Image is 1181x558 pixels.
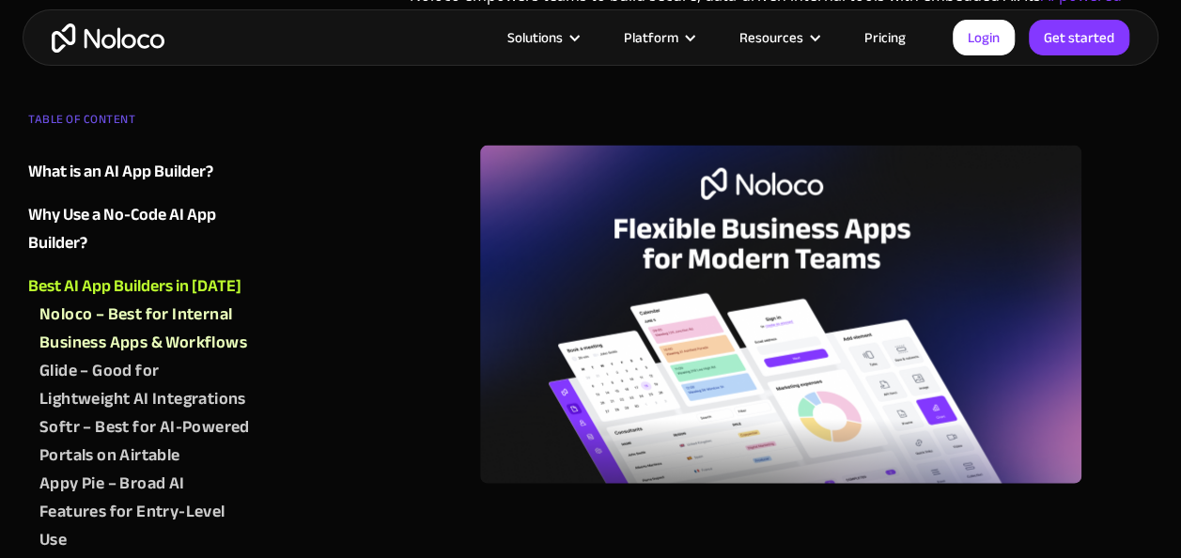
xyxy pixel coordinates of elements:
[39,301,250,357] a: Noloco – Best for Internal Business Apps & Workflows
[28,158,213,186] div: What is an AI App Builder?
[28,272,241,301] div: Best AI App Builders in [DATE]
[841,25,929,50] a: Pricing
[410,75,1153,112] p: ‍
[1029,20,1129,55] a: Get started
[484,25,600,50] div: Solutions
[28,105,250,143] div: TABLE OF CONTENT
[28,201,250,257] a: Why Use a No-Code AI App Builder?
[716,25,841,50] div: Resources
[39,357,250,413] a: Glide – Good for Lightweight AI Integrations
[600,25,716,50] div: Platform
[410,518,1153,554] p: ‍
[39,413,250,470] a: Softr – Best for AI-Powered Portals on Airtable
[52,23,164,53] a: home
[28,158,250,186] a: What is an AI App Builder?
[953,20,1015,55] a: Login
[739,25,803,50] div: Resources
[507,25,563,50] div: Solutions
[624,25,678,50] div: Platform
[28,272,250,301] a: Best AI App Builders in [DATE]
[39,470,250,554] a: Appy Pie – Broad AI Features for Entry-Level Use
